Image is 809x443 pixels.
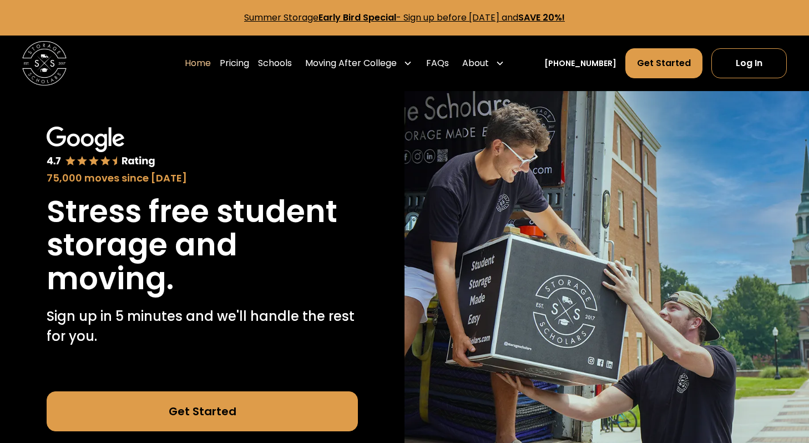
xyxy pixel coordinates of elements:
[318,11,396,24] strong: Early Bird Special
[47,127,155,168] img: Google 4.7 star rating
[301,48,417,79] div: Moving After College
[458,48,509,79] div: About
[305,57,397,70] div: Moving After College
[426,48,449,79] a: FAQs
[22,41,67,85] img: Storage Scholars main logo
[625,48,702,78] a: Get Started
[258,48,292,79] a: Schools
[47,195,358,296] h1: Stress free student storage and moving.
[22,41,67,85] a: home
[47,306,358,346] p: Sign up in 5 minutes and we'll handle the rest for you.
[518,11,565,24] strong: SAVE 20%!
[47,170,358,185] div: 75,000 moves since [DATE]
[185,48,211,79] a: Home
[244,11,565,24] a: Summer StorageEarly Bird Special- Sign up before [DATE] andSAVE 20%!
[462,57,489,70] div: About
[47,391,358,431] a: Get Started
[544,58,616,69] a: [PHONE_NUMBER]
[711,48,787,78] a: Log In
[220,48,249,79] a: Pricing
